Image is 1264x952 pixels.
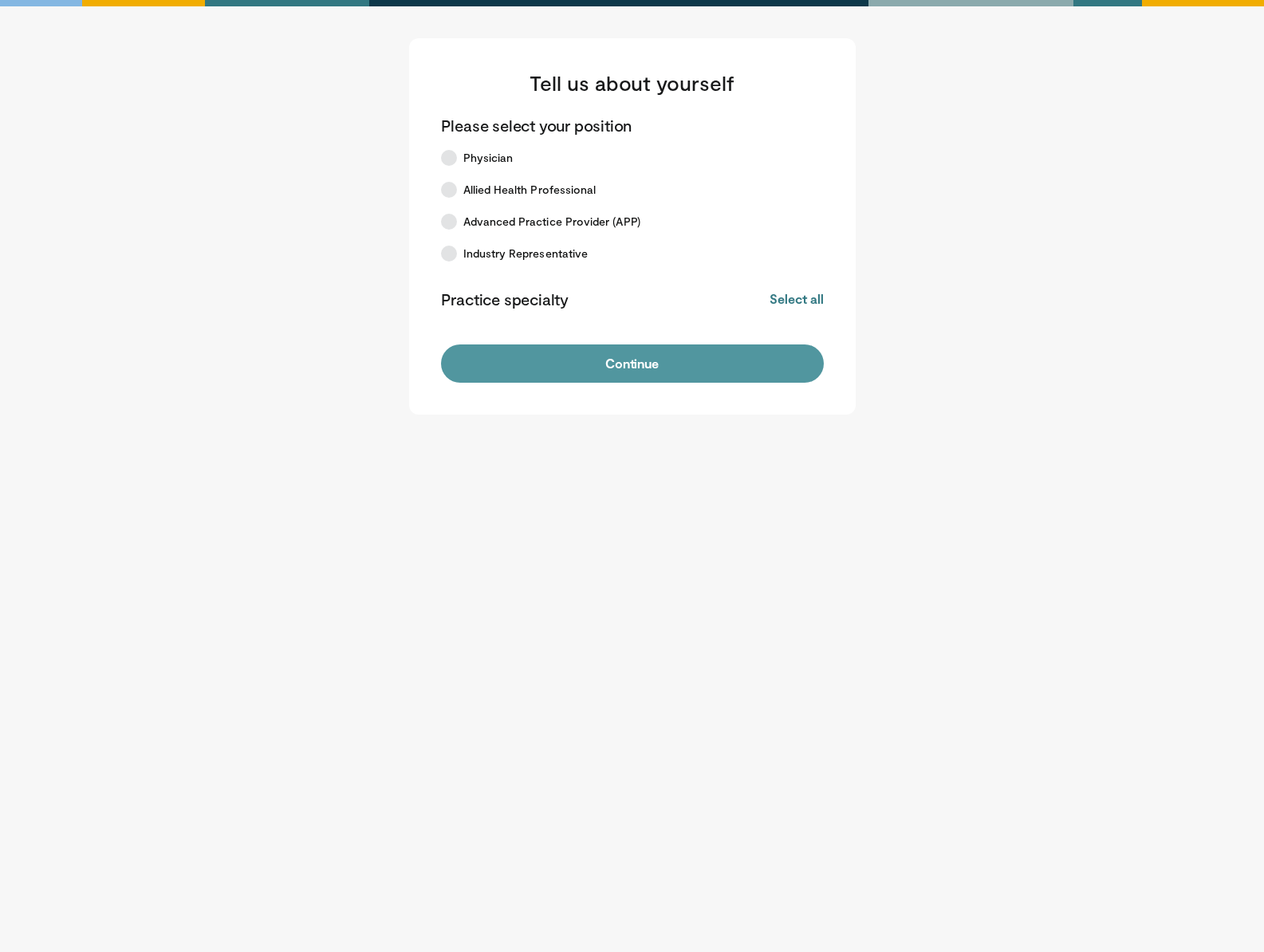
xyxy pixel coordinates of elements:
[441,70,824,96] h3: Tell us about yourself
[441,344,824,383] button: Continue
[770,290,823,308] button: Select all
[463,246,589,262] span: Industry Representative
[463,214,640,230] span: Advanced Practice Provider (APP)
[463,150,514,166] span: Physician
[441,289,569,309] p: Practice specialty
[441,115,632,136] p: Please select your position
[463,182,597,198] span: Allied Health Professional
